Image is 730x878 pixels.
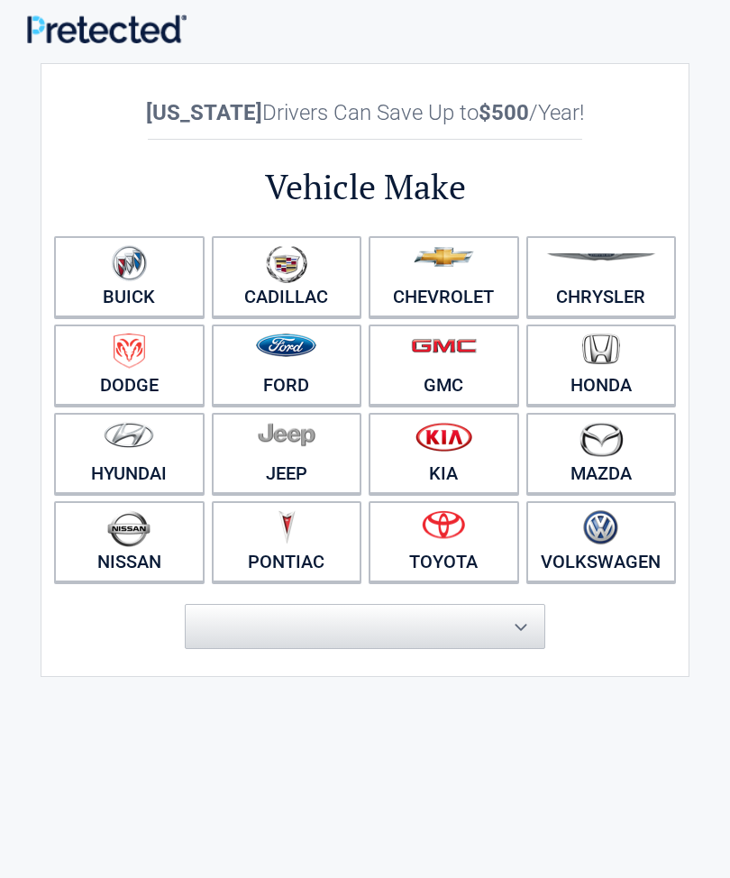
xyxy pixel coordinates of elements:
[526,236,677,317] a: Chrysler
[146,100,262,125] b: [US_STATE]
[112,245,147,281] img: buick
[526,501,677,582] a: Volkswagen
[579,422,624,457] img: mazda
[54,501,205,582] a: Nissan
[212,413,362,494] a: Jeep
[54,413,205,494] a: Hyundai
[422,510,465,539] img: toyota
[369,236,519,317] a: Chevrolet
[104,422,154,448] img: hyundai
[369,325,519,406] a: GMC
[50,164,680,210] h2: Vehicle Make
[212,236,362,317] a: Cadillac
[258,422,315,447] img: jeep
[107,510,151,547] img: nissan
[256,334,316,357] img: ford
[582,334,620,365] img: honda
[415,422,472,452] img: kia
[526,413,677,494] a: Mazda
[479,100,529,125] b: $500
[212,325,362,406] a: Ford
[583,510,618,545] img: volkswagen
[369,501,519,582] a: Toyota
[411,338,477,353] img: gmc
[526,325,677,406] a: Honda
[50,100,680,125] h2: Drivers Can Save Up to /Year
[54,325,205,406] a: Dodge
[114,334,145,369] img: dodge
[266,245,307,283] img: cadillac
[278,510,296,544] img: pontiac
[414,247,474,267] img: chevrolet
[546,253,656,261] img: chrysler
[54,236,205,317] a: Buick
[212,501,362,582] a: Pontiac
[369,413,519,494] a: Kia
[27,14,187,43] img: Main Logo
